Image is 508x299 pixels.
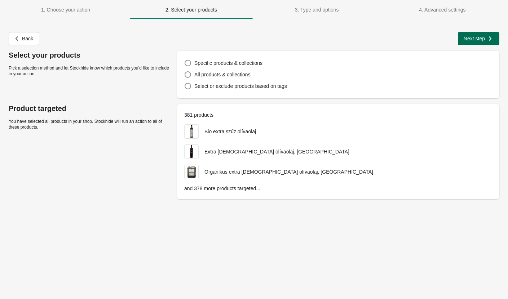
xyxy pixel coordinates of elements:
[185,125,198,138] img: Bio extra szűz olívaolaj
[165,7,217,13] span: 2. Select your products
[464,36,485,41] span: Next step
[9,119,170,130] p: You have selected all products in your shop. Stockhide will run an action to all of these products.
[295,7,339,13] span: 3. Type and options
[184,111,492,119] p: 381 products
[41,7,90,13] span: 1. Choose your action
[9,32,39,45] button: Back
[204,149,349,155] span: Extra [DEMOGRAPHIC_DATA] olívaolaj, [GEOGRAPHIC_DATA]
[9,51,170,59] p: Select your products
[185,165,198,179] img: Organikus extra szűz olívaolaj, Quinta da Serrinha
[204,169,373,175] span: Organikus extra [DEMOGRAPHIC_DATA] olívaolaj, [GEOGRAPHIC_DATA]
[458,32,499,45] button: Next step
[185,145,198,159] img: Extra szűz olívaolaj, Monte da Colónia
[194,72,251,77] span: All products & collections
[9,104,170,113] p: Product targeted
[194,60,262,66] span: Specific products & collections
[184,185,492,192] p: and 378 more products targeted...
[419,7,465,13] span: 4. Advanced settings
[22,36,33,41] span: Back
[194,83,287,89] span: Select or exclude products based on tags
[9,65,170,77] p: Pick a selection method and let Stockhide know which products you’d like to include in your action.
[204,129,256,134] span: Bio extra szűz olívaolaj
